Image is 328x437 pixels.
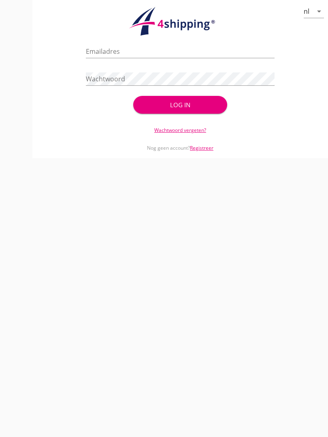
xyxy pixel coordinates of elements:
a: Registreer [190,144,213,151]
a: Wachtwoord vergeten? [154,127,206,134]
button: Log in [133,96,228,114]
img: logo.1f945f1d.svg [128,6,233,36]
div: Nog geen account? [86,134,274,152]
div: nl [304,8,309,15]
input: Emailadres [86,45,274,58]
i: arrow_drop_down [314,6,324,16]
div: Log in [146,100,215,110]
